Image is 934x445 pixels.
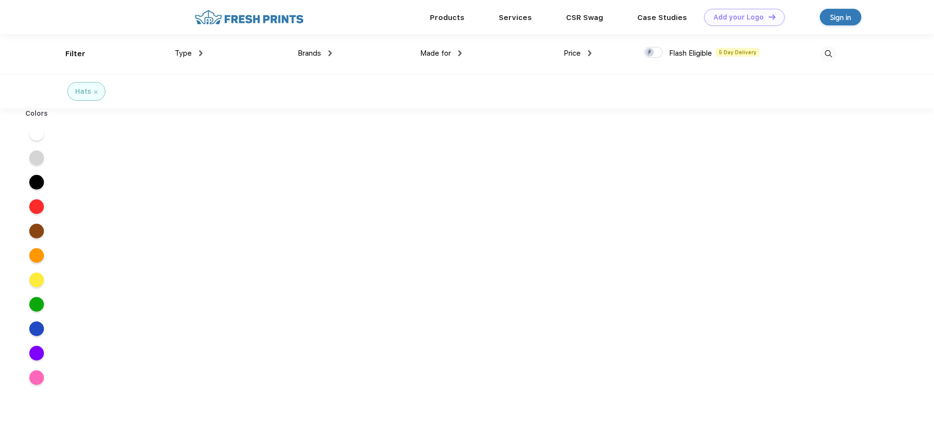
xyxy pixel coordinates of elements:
[328,50,332,56] img: dropdown.png
[669,49,712,58] span: Flash Eligible
[175,49,192,58] span: Type
[830,12,851,23] div: Sign in
[713,13,764,21] div: Add your Logo
[458,50,462,56] img: dropdown.png
[199,50,203,56] img: dropdown.png
[588,50,591,56] img: dropdown.png
[192,9,306,26] img: fo%20logo%202.webp
[820,9,861,25] a: Sign in
[94,90,98,94] img: filter_cancel.svg
[420,49,451,58] span: Made for
[65,48,85,60] div: Filter
[769,14,775,20] img: DT
[75,86,91,97] div: Hats
[564,49,581,58] span: Price
[820,46,836,62] img: desktop_search.svg
[18,108,56,119] div: Colors
[298,49,321,58] span: Brands
[430,13,465,22] a: Products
